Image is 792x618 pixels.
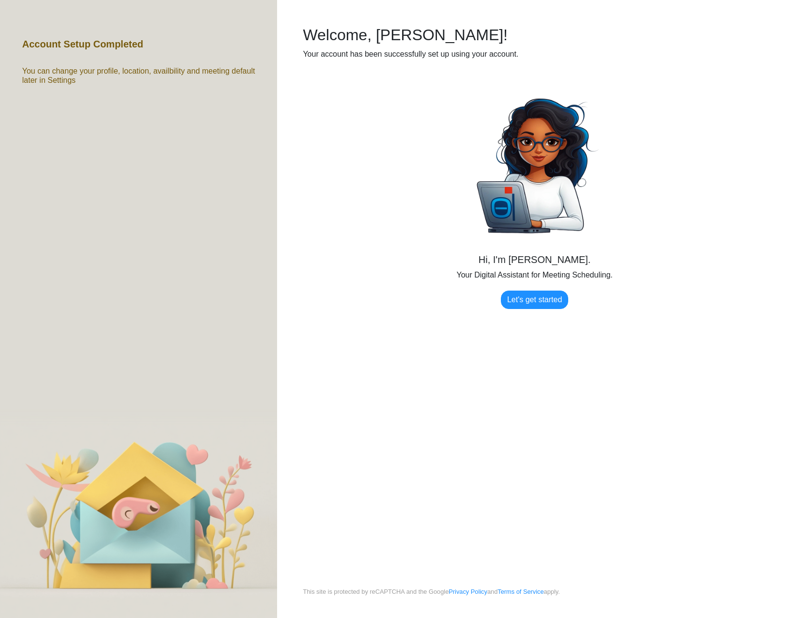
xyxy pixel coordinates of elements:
h5: Account Setup Completed [22,38,143,50]
p: Your Digital Assistant for Meeting Scheduling. [456,269,612,281]
a: Terms of Service [497,588,544,595]
img: Zara.png [455,84,614,242]
small: This site is protected by reCAPTCHA and the Google and apply. [303,587,559,618]
a: Privacy Policy [449,588,487,595]
a: Let's get started [501,291,568,309]
h2: Welcome, [PERSON_NAME]! [303,26,766,44]
div: Your account has been successfully set up using your account. [303,48,766,60]
h6: You can change your profile, location, availbility and meeting default later in Settings [22,66,255,85]
h5: Hi, I'm [PERSON_NAME]. [479,254,591,265]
